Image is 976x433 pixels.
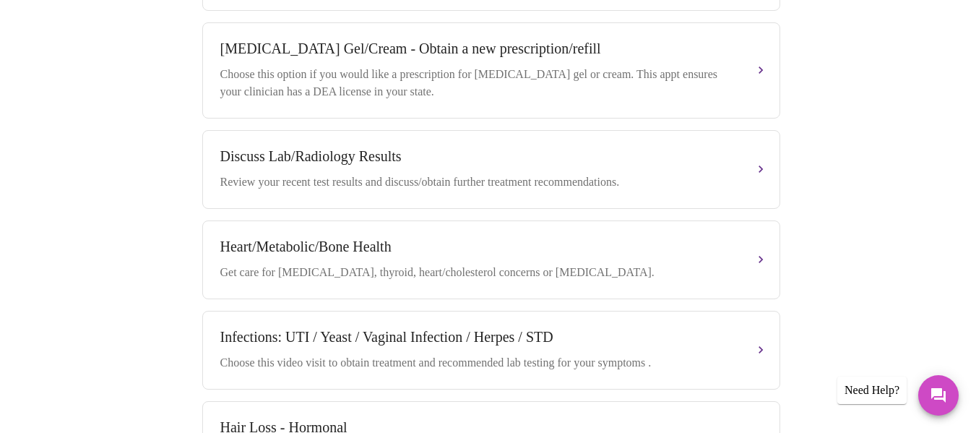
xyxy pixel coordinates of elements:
div: [MEDICAL_DATA] Gel/Cream - Obtain a new prescription/refill [220,40,733,57]
button: Messages [918,375,959,416]
button: Infections: UTI / Yeast / Vaginal Infection / Herpes / STDChoose this video visit to obtain treat... [202,311,780,390]
div: Choose this option if you would like a prescription for [MEDICAL_DATA] gel or cream. This appt en... [220,66,733,100]
div: Get care for [MEDICAL_DATA], thyroid, heart/cholesterol concerns or [MEDICAL_DATA]. [220,264,733,281]
button: Discuss Lab/Radiology ResultsReview your recent test results and discuss/obtain further treatment... [202,130,780,209]
div: Discuss Lab/Radiology Results [220,148,733,165]
div: Infections: UTI / Yeast / Vaginal Infection / Herpes / STD [220,329,733,346]
button: Heart/Metabolic/Bone HealthGet care for [MEDICAL_DATA], thyroid, heart/cholesterol concerns or [M... [202,220,780,299]
div: Choose this video visit to obtain treatment and recommended lab testing for your symptoms . [220,354,733,372]
div: Need Help? [837,377,907,404]
button: [MEDICAL_DATA] Gel/Cream - Obtain a new prescription/refillChoose this option if you would like a... [202,22,780,119]
div: Heart/Metabolic/Bone Health [220,239,733,255]
div: Review your recent test results and discuss/obtain further treatment recommendations. [220,173,733,191]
